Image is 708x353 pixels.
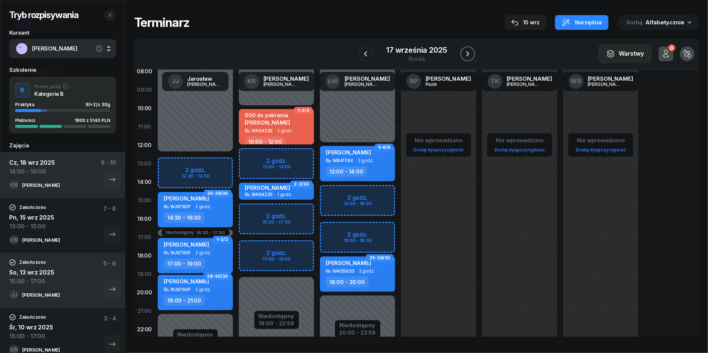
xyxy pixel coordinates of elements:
span: 5-6/8 [378,147,390,148]
div: 18:00 [134,247,155,265]
div: Warstwy [606,49,644,59]
div: 22:00 [134,320,155,339]
span: 29-30/30 [207,276,228,277]
div: 600 do pobrania [245,112,290,118]
div: 13:00 [134,154,155,173]
div: WJ8780F [170,287,191,292]
button: Warstwy [598,44,652,63]
div: [PERSON_NAME] [22,347,60,352]
div: 1800 z 5140 PLN [74,118,110,123]
span: JJ [11,292,17,297]
span: Narzędzia [575,18,602,27]
div: Niedostępny [259,313,294,319]
span: [PERSON_NAME] [32,44,109,53]
div: 11:00 [134,118,155,136]
a: TK[PERSON_NAME][PERSON_NAME] [482,72,558,91]
div: 15 wrz [511,18,540,27]
div: [PERSON_NAME] [507,82,542,87]
div: 7 - 8 [103,204,116,235]
div: Śr, 10 wrz 2025 [9,314,53,332]
div: 17:00 [134,228,155,247]
div: Niedostępny [166,230,194,235]
div: 9 - 10 [101,158,116,180]
div: 19:00 [134,265,155,283]
div: Niedostępny [178,332,213,337]
div: 17:00 - 19:00 [164,258,205,269]
span: ŁW [10,347,18,352]
div: 20:00 - 23:59 [339,328,376,336]
div: środa [386,56,447,62]
div: Zakończono [9,204,46,211]
div: 19:00 - 23:59 [259,319,294,326]
div: WA5422E [251,128,273,133]
div: [PERSON_NAME] [22,293,60,297]
div: Płatności [15,118,39,123]
a: Dodaj dyspozycyjność [573,146,629,154]
div: [PERSON_NAME] [187,82,223,87]
div: Zakończono [9,259,46,266]
div: 15:00 - 17:00 [9,277,54,286]
div: 3 - 4 [104,314,116,345]
span: 2 godz. [195,250,211,255]
span: 1-2/4 [297,110,309,111]
span: RP [410,78,418,84]
span: [PERSON_NAME] [164,278,209,285]
div: 08:00 [134,62,155,81]
span: 25-26/30 [207,193,228,194]
button: Sortuj Alfabetycznie [617,15,699,30]
span: 1-2/2 [216,239,228,240]
div: 19:00 - 21:00 [164,295,205,306]
span: 2 godz. [359,269,375,274]
div: 12:00 [134,136,155,154]
span: TK [491,78,499,84]
span: ŁW [328,78,338,84]
span: 2 godz. [195,287,211,292]
div: Pn, 15 wrz 2025 [9,204,54,222]
span: [PERSON_NAME] [245,119,290,126]
div: 21:00 [134,302,155,320]
span: (+2) [88,102,98,107]
div: [PERSON_NAME] [345,82,380,87]
div: Nie wprowadzono [411,136,467,145]
span: Sortuj [626,18,644,27]
div: WA5422E [251,192,273,197]
button: 0 [659,46,673,61]
button: Nie wprowadzonoDodaj dyspozycyjność [573,134,629,156]
div: [PERSON_NAME] [22,183,60,188]
span: 2 godz. [195,204,211,209]
div: [PERSON_NAME] [588,76,633,81]
div: [PERSON_NAME] [22,238,60,242]
div: 09:00 [134,81,155,99]
div: Cz, 18 wrz 2025 [9,158,55,167]
div: 20:00 [134,283,155,302]
div: [PERSON_NAME] [264,76,309,81]
div: 0 [668,45,675,52]
div: WJ8780F [170,204,191,209]
button: Niedostępny21:00 - 23:59 [178,330,213,346]
h1: Terminarz [134,16,189,29]
div: Pazik [426,82,461,87]
div: 14:00 - 16:00 [9,167,55,176]
div: 15:00 - 17:00 [9,332,53,340]
button: Nie wprowadzonoDodaj dyspozycyjność [411,134,467,156]
div: [PERSON_NAME] [264,82,299,87]
div: 14:30 - 16:30 [164,212,205,223]
button: Nie wprowadzonoDodaj dyspozycyjność [492,134,548,156]
a: KR[PERSON_NAME][PERSON_NAME] [238,72,315,91]
span: WS [571,78,581,84]
div: Nie wprowadzono [492,136,548,145]
div: WB4179X [332,158,353,163]
div: 18:00 - 20:00 [326,277,369,287]
span: 2-2/30 [294,184,309,185]
div: 5 - 6 [103,259,116,290]
span: ŁW [10,237,18,242]
button: 15 wrz [505,15,546,30]
div: [PERSON_NAME] [426,76,471,81]
button: Narzędzia [555,15,608,30]
span: Alfabetycznie [645,19,684,26]
div: 8 z 30g [86,102,110,107]
div: 16:30 - 17:00 [196,230,225,235]
span: [PERSON_NAME] [326,259,371,266]
div: 14:00 [134,173,155,191]
span: JJ [172,78,179,84]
